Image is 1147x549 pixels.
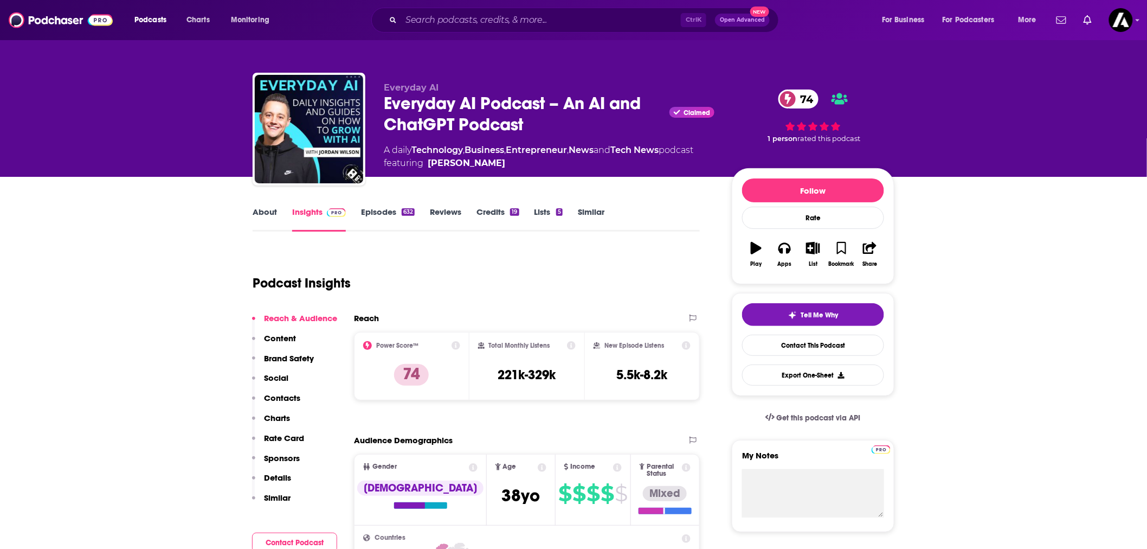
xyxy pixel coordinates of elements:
[732,82,894,150] div: 74 1 personrated this podcast
[742,178,884,202] button: Follow
[750,7,770,17] span: New
[384,144,693,170] div: A daily podcast
[715,14,770,27] button: Open AdvancedNew
[601,485,614,502] span: $
[567,145,569,155] span: ,
[504,145,506,155] span: ,
[643,486,687,501] div: Mixed
[253,207,277,232] a: About
[264,313,337,323] p: Reach & Audience
[569,145,594,155] a: News
[252,353,314,373] button: Brand Safety
[558,485,571,502] span: $
[742,335,884,356] a: Contact This Podcast
[801,311,839,320] span: Tell Me Why
[357,481,484,496] div: [DEMOGRAPHIC_DATA]
[770,235,798,274] button: Apps
[1018,12,1036,28] span: More
[384,157,693,170] span: featuring
[615,485,627,502] span: $
[742,450,884,469] label: My Notes
[502,485,540,506] span: 38 yo
[252,313,337,333] button: Reach & Audience
[394,364,429,386] p: 74
[127,11,181,29] button: open menu
[402,208,415,216] div: 632
[778,261,792,267] div: Apps
[292,207,346,232] a: InsightsPodchaser Pro
[253,275,351,291] h1: Podcast Insights
[372,463,397,470] span: Gender
[827,235,855,274] button: Bookmark
[872,445,891,454] img: Podchaser Pro
[1079,11,1096,29] a: Show notifications dropdown
[382,8,789,33] div: Search podcasts, credits, & more...
[264,353,314,363] p: Brand Safety
[882,12,925,28] span: For Business
[252,493,291,513] button: Similar
[506,145,567,155] a: Entrepreneur
[610,145,659,155] a: Tech News
[252,333,296,353] button: Content
[489,342,550,349] h2: Total Monthly Listens
[411,145,463,155] a: Technology
[1109,8,1133,32] button: Show profile menu
[9,10,113,30] img: Podchaser - Follow, Share and Rate Podcasts
[463,145,465,155] span: ,
[862,261,877,267] div: Share
[684,110,710,116] span: Claimed
[503,463,517,470] span: Age
[856,235,884,274] button: Share
[255,75,363,183] img: Everyday AI Podcast – An AI and ChatGPT Podcast
[327,208,346,217] img: Podchaser Pro
[799,235,827,274] button: List
[252,433,304,453] button: Rate Card
[617,367,668,383] h3: 5.5k-8.2k
[1010,11,1050,29] button: open menu
[768,135,797,143] span: 1 person
[384,82,439,93] span: Everyday AI
[534,207,563,232] a: Lists5
[1052,11,1071,29] a: Show notifications dropdown
[556,208,563,216] div: 5
[829,261,854,267] div: Bookmark
[809,261,817,267] div: List
[428,157,505,170] a: Jordan Wilson
[797,135,860,143] span: rated this podcast
[788,311,797,320] img: tell me why sparkle
[943,12,995,28] span: For Podcasters
[252,453,300,473] button: Sponsors
[264,413,290,423] p: Charts
[720,17,765,23] span: Open Advanced
[572,485,585,502] span: $
[186,12,210,28] span: Charts
[742,365,884,386] button: Export One-Sheet
[231,12,269,28] span: Monitoring
[1109,8,1133,32] span: Logged in as AxicomUK
[252,473,291,493] button: Details
[264,453,300,463] p: Sponsors
[874,11,938,29] button: open menu
[354,313,379,323] h2: Reach
[872,444,891,454] a: Pro website
[742,235,770,274] button: Play
[751,261,762,267] div: Play
[375,534,405,541] span: Countries
[778,90,819,108] a: 74
[264,393,300,403] p: Contacts
[264,473,291,483] p: Details
[742,207,884,229] div: Rate
[264,433,304,443] p: Rate Card
[223,11,283,29] button: open menu
[264,333,296,343] p: Content
[252,393,300,413] button: Contacts
[777,413,861,423] span: Get this podcast via API
[681,13,706,27] span: Ctrl K
[361,207,415,232] a: Episodes632
[264,373,288,383] p: Social
[252,373,288,393] button: Social
[594,145,610,155] span: and
[510,208,519,216] div: 19
[757,405,869,431] a: Get this podcast via API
